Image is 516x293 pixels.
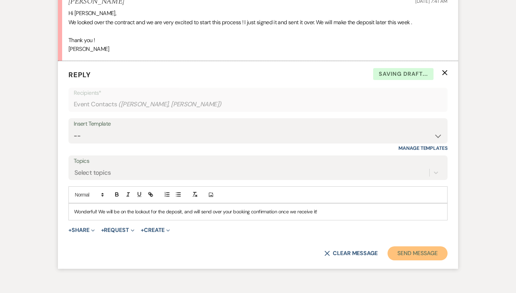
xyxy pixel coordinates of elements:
p: We looked over the contract and we are very excited to start this process ! I just signed it and ... [68,18,448,27]
button: Request [101,227,134,233]
p: Hi [PERSON_NAME], [68,9,448,18]
span: Saving draft... [373,68,434,80]
div: Insert Template [74,119,442,129]
p: Thank you ! [68,36,448,45]
div: Select topics [74,168,111,178]
button: Create [141,227,170,233]
span: + [68,227,72,233]
span: Reply [68,70,91,79]
label: Topics [74,156,442,166]
button: Clear message [324,251,378,256]
a: Manage Templates [398,145,448,151]
button: Send Message [388,246,448,260]
p: Wonderful! We will be on the lookout for the deposit, and will send over your booking confirmatio... [74,208,442,215]
button: Share [68,227,95,233]
p: [PERSON_NAME] [68,45,448,54]
span: + [141,227,144,233]
p: Recipients* [74,88,442,98]
span: + [101,227,104,233]
span: ( [PERSON_NAME], [PERSON_NAME] ) [118,100,221,109]
div: Event Contacts [74,98,442,111]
